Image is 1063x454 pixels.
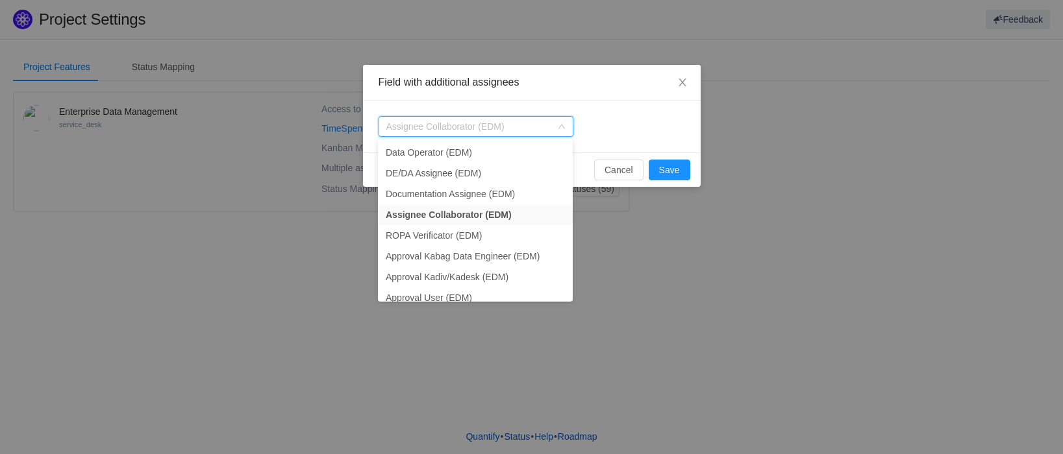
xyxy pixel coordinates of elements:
[378,287,573,308] li: Approval User (EDM)
[558,123,566,132] i: icon: down
[378,204,573,225] li: Assignee Collaborator (EDM)
[378,246,573,267] li: Approval Kabag Data Engineer (EDM)
[664,65,701,101] button: Close
[378,267,573,287] li: Approval Kadiv/Kadesk (EDM)
[677,77,688,88] i: icon: close
[378,225,573,246] li: ROPA Verificator (EDM)
[378,184,573,204] li: Documentation Assignee (EDM)
[649,160,690,180] button: Save
[594,160,644,180] button: Cancel
[379,75,685,90] div: Field with additional assignees
[378,142,573,163] li: Data Operator (EDM)
[378,163,573,184] li: DE/DA Assignee (EDM)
